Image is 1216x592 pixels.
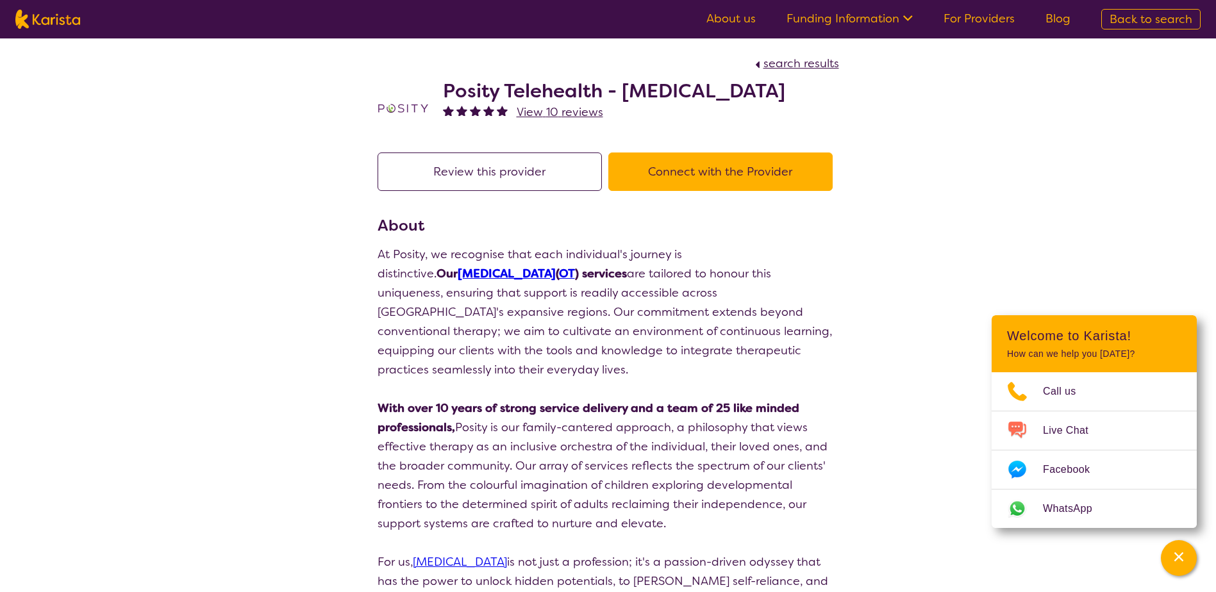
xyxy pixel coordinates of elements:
[1043,499,1108,518] span: WhatsApp
[608,152,833,191] button: Connect with the Provider
[992,372,1197,528] ul: Choose channel
[763,56,839,71] span: search results
[15,10,80,29] img: Karista logo
[1043,382,1092,401] span: Call us
[608,164,839,179] a: Connect with the Provider
[378,245,839,379] p: At Posity, we recognise that each individual's journey is distinctive. are tailored to honour thi...
[517,103,603,122] a: View 10 reviews
[470,105,481,116] img: fullstar
[992,489,1197,528] a: Web link opens in a new tab.
[443,79,785,103] h2: Posity Telehealth - [MEDICAL_DATA]
[458,266,556,281] a: [MEDICAL_DATA]
[1045,11,1070,26] a: Blog
[443,105,454,116] img: fullstar
[1043,460,1105,479] span: Facebook
[1007,349,1181,359] p: How can we help you [DATE]?
[378,83,429,134] img: t1bslo80pcylnzwjhndq.png
[517,104,603,120] span: View 10 reviews
[437,266,627,281] strong: Our ( ) services
[787,11,913,26] a: Funding Information
[1007,328,1181,343] h2: Welcome to Karista!
[497,105,508,116] img: fullstar
[483,105,494,116] img: fullstar
[1161,540,1197,576] button: Channel Menu
[559,266,575,281] a: OT
[1043,421,1104,440] span: Live Chat
[378,400,799,435] strong: With over 10 years of strong service delivery and a team of 25 like minded professionals,
[413,554,507,570] a: [MEDICAL_DATA]
[944,11,1015,26] a: For Providers
[752,56,839,71] a: search results
[1110,12,1192,27] span: Back to search
[378,214,839,237] h3: About
[992,315,1197,528] div: Channel Menu
[378,399,839,533] p: Posity is our family-cantered approach, a philosophy that views effective therapy as an inclusive...
[706,11,756,26] a: About us
[456,105,467,116] img: fullstar
[1101,9,1201,29] a: Back to search
[378,164,608,179] a: Review this provider
[378,152,602,191] button: Review this provider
